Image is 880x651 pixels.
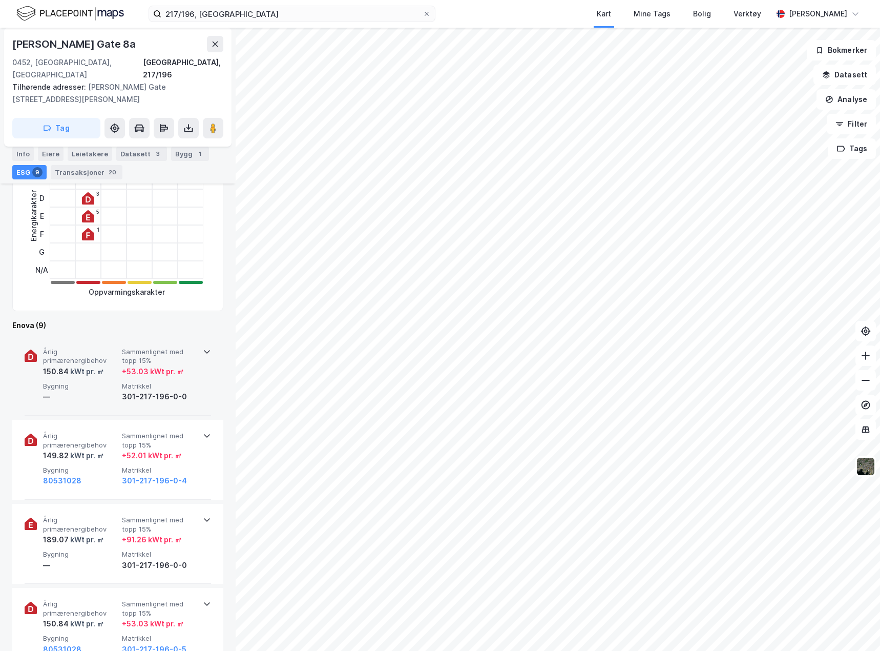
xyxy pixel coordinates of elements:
[43,634,118,643] span: Bygning
[12,36,138,52] div: [PERSON_NAME] Gate 8a
[43,618,104,630] div: 150.84
[171,147,209,161] div: Bygg
[122,618,184,630] div: + 53.03 kWt pr. ㎡
[43,348,118,365] span: Årlig primærenergibehov
[122,382,197,391] span: Matrikkel
[195,149,205,159] div: 1
[16,5,124,23] img: logo.f888ab2527a4732fd821a326f86c7f29.svg
[43,432,118,450] span: Årlig primærenergibehov
[43,466,118,475] span: Bygning
[12,81,215,106] div: [PERSON_NAME] Gate [STREET_ADDRESS][PERSON_NAME]
[96,209,99,215] div: 5
[12,56,143,81] div: 0452, [GEOGRAPHIC_DATA], [GEOGRAPHIC_DATA]
[38,147,64,161] div: Eiere
[122,600,197,618] span: Sammenlignet med topp 15%
[828,138,876,159] button: Tags
[12,83,88,91] span: Tilhørende adresser:
[122,475,187,487] button: 301-217-196-0-4
[35,261,48,279] div: N/A
[43,516,118,534] span: Årlig primærenergibehov
[634,8,671,20] div: Mine Tags
[43,382,118,391] span: Bygning
[43,550,118,559] span: Bygning
[122,559,197,572] div: 301-217-196-0-0
[69,534,104,546] div: kWt pr. ㎡
[116,147,167,161] div: Datasett
[122,391,197,403] div: 301-217-196-0-0
[693,8,711,20] div: Bolig
[12,118,100,138] button: Tag
[122,348,197,365] span: Sammenlignet med topp 15%
[43,365,104,378] div: 150.84
[789,8,847,20] div: [PERSON_NAME]
[69,365,104,378] div: kWt pr. ㎡
[122,466,197,475] span: Matrikkel
[35,189,48,207] div: D
[28,190,40,241] div: Energikarakter
[143,56,223,81] div: [GEOGRAPHIC_DATA], 217/196
[153,149,163,159] div: 3
[122,450,182,462] div: + 52.01 kWt pr. ㎡
[856,457,875,476] img: 9k=
[96,191,99,197] div: 3
[122,634,197,643] span: Matrikkel
[69,450,104,462] div: kWt pr. ㎡
[43,559,118,572] div: —
[51,165,122,179] div: Transaksjoner
[89,286,165,298] div: Oppvarmingskarakter
[122,365,184,378] div: + 53.03 kWt pr. ㎡
[43,450,104,462] div: 149.82
[827,114,876,134] button: Filter
[43,391,118,403] div: —
[12,165,47,179] div: ESG
[35,207,48,225] div: E
[122,550,197,559] span: Matrikkel
[43,534,104,546] div: 189.07
[43,600,118,618] span: Årlig primærenergibehov
[35,243,48,261] div: G
[813,65,876,85] button: Datasett
[122,516,197,534] span: Sammenlignet med topp 15%
[12,147,34,161] div: Info
[122,432,197,450] span: Sammenlignet med topp 15%
[43,475,81,487] button: 80531028
[12,319,223,332] div: Enova (9)
[107,167,118,177] div: 20
[32,167,43,177] div: 9
[807,40,876,60] button: Bokmerker
[734,8,761,20] div: Verktøy
[829,602,880,651] div: Kontrollprogram for chat
[829,602,880,651] iframe: Chat Widget
[35,225,48,243] div: F
[68,147,112,161] div: Leietakere
[69,618,104,630] div: kWt pr. ㎡
[816,89,876,110] button: Analyse
[97,227,99,233] div: 1
[597,8,611,20] div: Kart
[122,534,182,546] div: + 91.26 kWt pr. ㎡
[161,6,423,22] input: Søk på adresse, matrikkel, gårdeiere, leietakere eller personer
